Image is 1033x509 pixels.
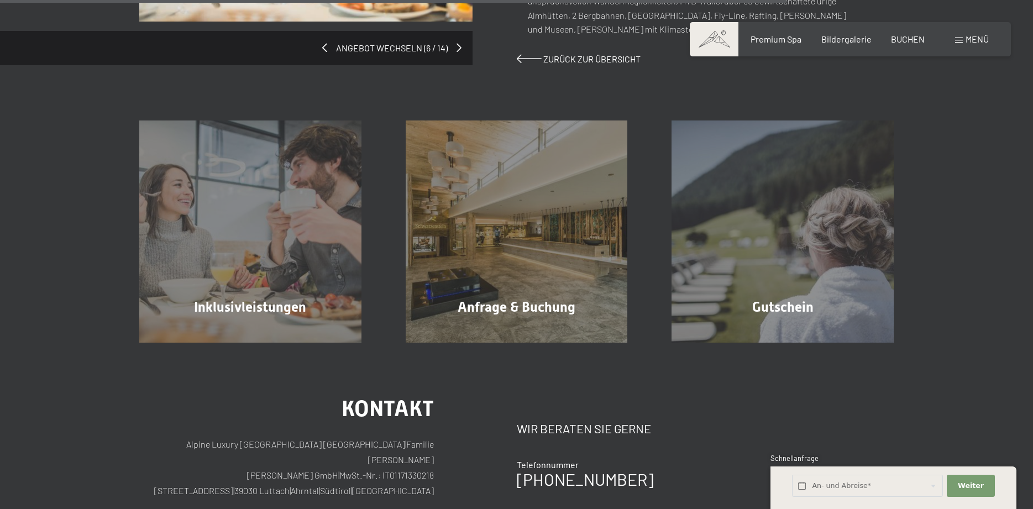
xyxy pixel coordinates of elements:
a: Bildergalerie [821,34,872,44]
span: Schnellanfrage [770,454,819,463]
span: | [319,485,320,496]
span: Kontakt [342,396,434,422]
a: Freunde- & Stammgästewoche Anfrage & Buchung [384,120,650,343]
span: Inklusivleistungen [194,299,306,315]
a: BUCHEN [891,34,925,44]
p: Alpine Luxury [GEOGRAPHIC_DATA] [GEOGRAPHIC_DATA] Familie [PERSON_NAME] [PERSON_NAME] GmbH MwSt.-... [139,437,434,498]
span: Weiter [958,481,984,491]
span: Wir beraten Sie gerne [517,421,651,435]
span: | [351,485,352,496]
button: Weiter [947,475,994,497]
a: Freunde- & Stammgästewoche Gutschein [649,120,916,343]
a: Premium Spa [751,34,801,44]
span: Menü [966,34,989,44]
span: | [233,485,234,496]
span: | [338,470,339,480]
a: Zurück zur Übersicht [517,54,641,64]
span: | [290,485,291,496]
span: Telefonnummer [517,459,579,470]
span: | [405,439,406,449]
span: Zurück zur Übersicht [543,54,641,64]
span: Gutschein [752,299,814,315]
a: [PHONE_NUMBER] [517,469,653,489]
a: Freunde- & Stammgästewoche Inklusivleistungen [117,120,384,343]
span: Anfrage & Buchung [458,299,575,315]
